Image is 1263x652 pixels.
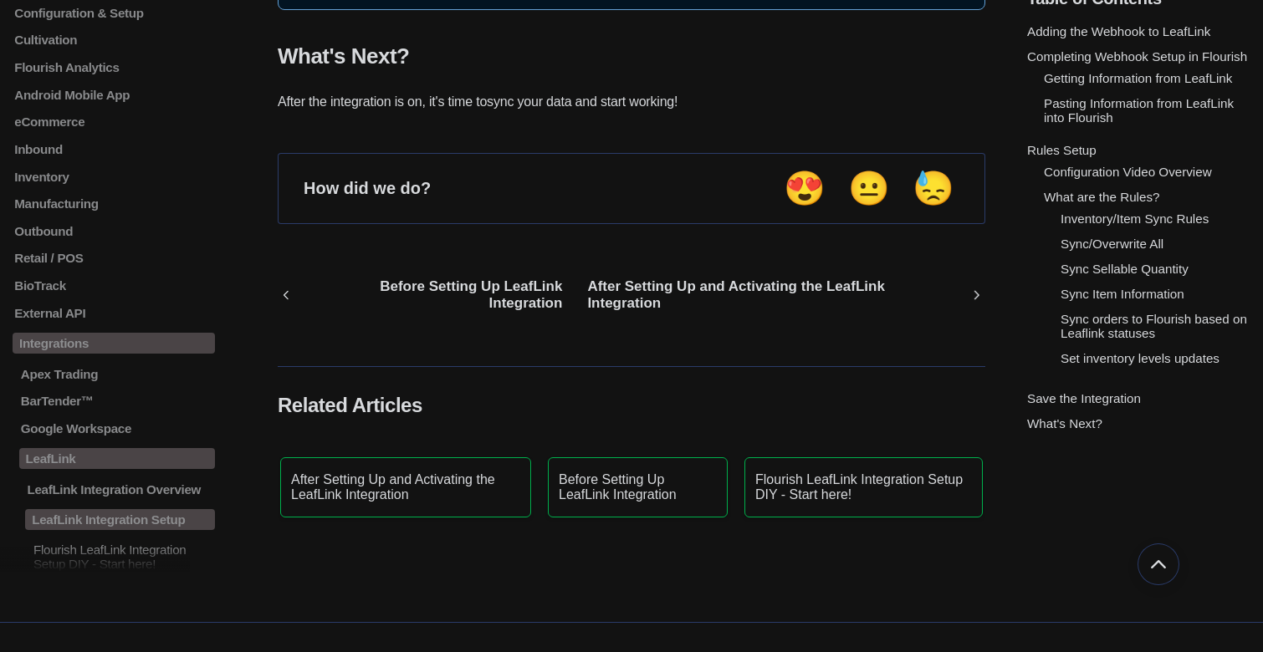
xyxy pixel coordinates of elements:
p: Before Setting Up LeafLink Integration [294,278,575,312]
button: Negative feedback button [908,168,959,209]
p: BarTender™ [19,394,215,408]
a: Sync Item Information [1061,288,1184,302]
button: Neutral feedback button [843,168,895,209]
a: Save the Integration [1027,392,1141,406]
a: Completing Webhook Setup in Flourish [1027,50,1247,64]
h3: What's Next? [278,43,985,69]
p: After Setting Up and Activating the LeafLink Integration [291,472,520,502]
p: After the integration is on, it's time to ! [278,91,985,113]
button: Positive feedback button [779,168,831,209]
a: Getting Information from LeafLink [1044,72,1232,86]
p: Google Workspace [19,421,215,436]
a: Flourish LeafLink Integration Setup DIY - Start here! [13,543,215,572]
a: eCommerce [13,115,215,130]
a: Inventory [13,170,215,184]
a: Outbound [13,224,215,238]
button: Go back to top of document [1138,543,1179,585]
a: Cultivation [13,33,215,48]
p: LeafLink Integration Setup [25,509,215,530]
a: Android Mobile App [13,88,215,102]
a: What are the Rules? [1044,191,1159,205]
a: Rules Setup [1027,144,1097,158]
a: LeafLink Integration Overview [13,482,215,497]
a: External API [13,306,215,320]
a: Google Workspace [13,421,215,436]
a: Sync/Overwrite All [1061,237,1163,252]
a: Retail / POS [13,252,215,266]
a: Sync orders to Flourish based on Leaflink statuses [1061,313,1247,341]
p: After Setting Up and Activating the LeafLink Integration [575,278,969,312]
a: Set inventory levels updates [1061,352,1220,366]
a: Configuration & Setup [13,6,215,20]
a: Before Setting Up LeafLink Integration [548,457,728,517]
a: sync your data and start working [487,94,674,109]
a: Go to previous article Before Setting Up LeafLink Integration [278,264,575,326]
p: Flourish LeafLink Integration Setup DIY - Start here! [32,543,215,572]
a: Sync Sellable Quantity [1061,262,1189,277]
p: Before Setting Up LeafLink Integration [559,472,717,502]
a: After Setting Up and Activating the LeafLink Integration [280,457,531,517]
a: Flourish LeafLink Integration Setup DIY - Start here! [744,457,983,517]
p: LeafLink Integration Overview [25,482,215,497]
a: What's Next? [1027,417,1102,431]
a: Pasting Information from LeafLink into Flourish [1044,97,1234,125]
a: BioTrack [13,278,215,293]
a: Apex Trading [13,367,215,381]
h4: Related Articles [278,394,985,417]
a: Manufacturing [13,196,215,211]
a: LeafLink [13,449,215,470]
a: Inbound [13,142,215,156]
a: LeafLink Integration Setup [13,509,215,530]
a: Integrations [13,334,215,354]
p: How did we do? [304,179,431,198]
p: Apex Trading [19,367,215,381]
a: Adding the Webhook to LeafLink [1027,25,1210,39]
a: Configuration Video Overview [1044,166,1212,180]
p: Flourish LeafLink Integration Setup DIY - Start here! [755,472,972,502]
a: Flourish Analytics [13,60,215,74]
a: BarTender™ [13,394,215,408]
p: LeafLink [19,449,215,470]
a: Go to next article After Setting Up and Activating the LeafLink Integration [575,264,985,326]
a: Inventory/Item Sync Rules [1061,212,1209,227]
